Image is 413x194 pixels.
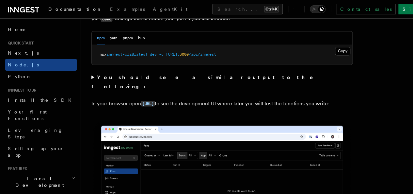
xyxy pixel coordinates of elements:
a: [URL] [141,100,155,106]
span: AgentKit [153,7,187,12]
a: AgentKit [149,2,191,18]
code: 3000 [101,16,112,22]
span: Features [5,166,27,171]
button: bun [138,31,145,45]
a: Leveraging Steps [5,124,77,143]
a: Python [5,71,77,82]
p: In your browser open to see the development UI where later you will test the functions you write: [91,99,353,108]
span: Local Development [5,175,71,188]
a: Home [5,24,77,35]
button: Local Development [5,173,77,191]
button: Search...Ctrl+K [212,4,283,14]
span: Setting up your app [8,146,64,158]
span: npx [100,52,106,57]
span: Examples [110,7,145,12]
span: Inngest tour [5,88,37,93]
span: Quick start [5,41,34,46]
span: Leveraging Steps [8,128,63,139]
span: Node.js [8,62,39,67]
kbd: Ctrl+K [264,6,279,12]
button: yarn [110,31,118,45]
a: Install the SDK [5,94,77,106]
a: Contact sales [336,4,396,14]
strong: You should see a similar output to the following: [91,74,322,89]
a: Examples [106,2,149,18]
button: pnpm [123,31,133,45]
a: Your first Functions [5,106,77,124]
a: Next.js [5,47,77,59]
a: Documentation [44,2,106,18]
span: 3000 [180,52,189,57]
button: Copy [335,47,350,55]
a: Node.js [5,59,77,71]
span: Next.js [8,50,39,56]
span: dev [150,52,157,57]
span: Your first Functions [8,109,47,121]
code: [URL] [141,101,155,106]
span: Python [8,74,32,79]
span: inngest-cli@latest [106,52,148,57]
a: Setting up your app [5,143,77,161]
span: [URL]: [166,52,180,57]
span: /api/inngest [189,52,216,57]
span: Install the SDK [8,97,75,103]
button: npm [97,31,105,45]
span: -u [159,52,164,57]
button: Toggle dark mode [310,5,326,13]
span: Documentation [48,7,102,12]
span: Home [8,26,26,33]
summary: You should see a similar output to the following: [91,73,353,91]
